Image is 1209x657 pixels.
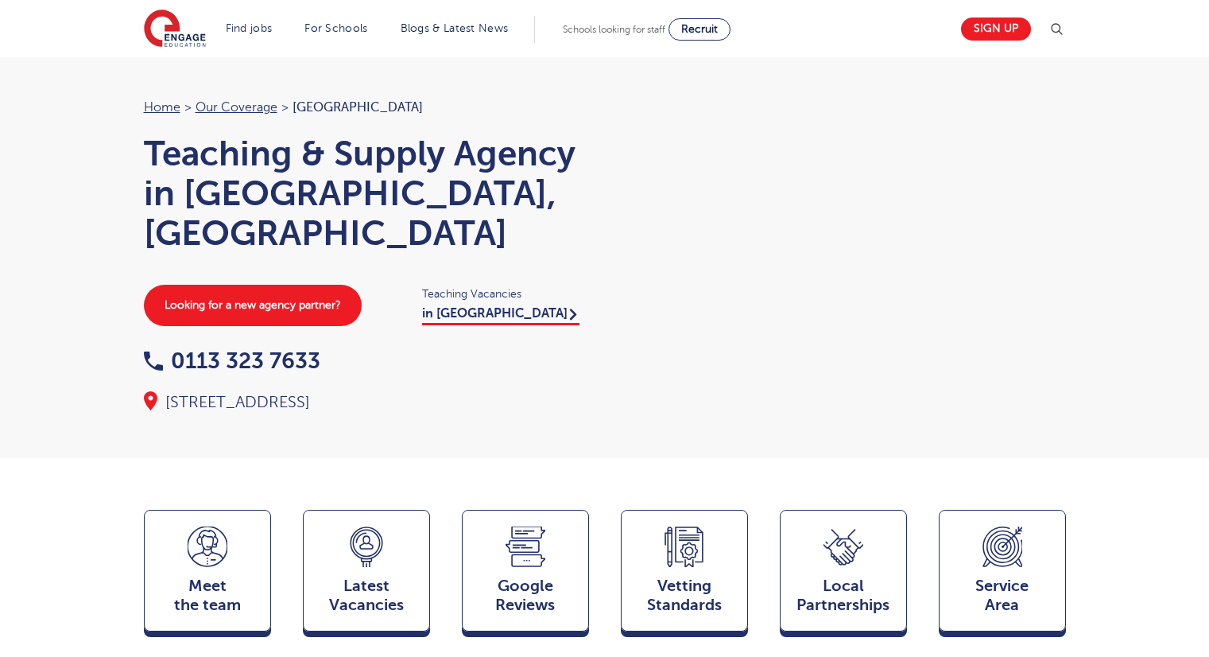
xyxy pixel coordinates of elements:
[961,17,1031,41] a: Sign up
[304,22,367,34] a: For Schools
[422,306,579,325] a: in [GEOGRAPHIC_DATA]
[630,577,739,615] span: Vetting Standards
[621,510,748,639] a: VettingStandards
[939,510,1066,639] a: ServiceArea
[303,510,430,639] a: LatestVacancies
[144,134,589,253] h1: Teaching & Supply Agency in [GEOGRAPHIC_DATA], [GEOGRAPHIC_DATA]
[144,10,206,49] img: Engage Education
[947,577,1057,615] span: Service Area
[401,22,509,34] a: Blogs & Latest News
[184,100,192,115] span: >
[144,348,320,373] a: 0113 323 7633
[281,100,289,115] span: >
[144,100,180,115] a: Home
[196,100,277,115] a: Our coverage
[668,18,730,41] a: Recruit
[226,22,273,34] a: Find jobs
[144,97,589,118] nav: breadcrumb
[312,577,421,615] span: Latest Vacancies
[153,577,262,615] span: Meet the team
[563,24,665,35] span: Schools looking for staff
[681,23,718,35] span: Recruit
[144,391,589,414] div: [STREET_ADDRESS]
[293,100,423,115] span: [GEOGRAPHIC_DATA]
[462,510,589,639] a: GoogleReviews
[144,510,271,639] a: Meetthe team
[471,577,580,615] span: Google Reviews
[144,285,362,326] a: Looking for a new agency partner?
[789,577,898,615] span: Local Partnerships
[422,285,589,303] span: Teaching Vacancies
[780,510,907,639] a: Local Partnerships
